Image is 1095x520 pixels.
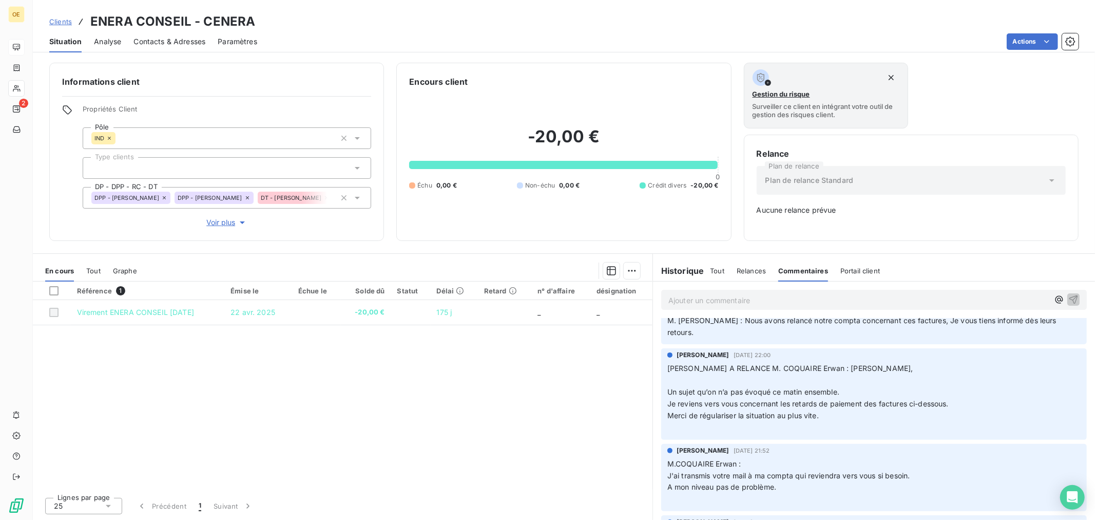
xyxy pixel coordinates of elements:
h6: Relance [757,147,1066,160]
span: Gestion du risque [753,90,810,98]
span: 1 [199,501,201,511]
span: Non-échu [525,181,555,190]
div: n° d'affaire [537,287,584,295]
span: DPP - [PERSON_NAME] [94,195,159,201]
span: Un sujet qu’on n’a pas évoqué ce matin ensemble. [667,387,839,396]
span: 25 [54,501,63,511]
span: Crédit divers [648,181,686,190]
span: Plan de relance Standard [765,175,854,185]
span: Contacts & Adresses [133,36,205,47]
span: [DATE] 21:52 [734,448,770,454]
span: _ [597,308,600,317]
span: Analyse [94,36,121,47]
span: A mon niveau pas de problème. [667,482,776,491]
span: Je reviens vers vous concernant les retards de paiement des factures ci-dessous. [667,399,949,408]
div: Solde dû [347,287,385,295]
button: Actions [1007,33,1058,50]
span: [DATE] 22:00 [734,352,771,358]
div: OE [8,6,25,23]
h6: Informations client [62,76,371,88]
span: Tout [86,267,101,275]
span: [PERSON_NAME] [677,446,729,455]
span: DPP - [PERSON_NAME] [178,195,242,201]
span: Échu [417,181,432,190]
button: Suivant [207,495,259,517]
h6: Historique [653,265,704,277]
span: -20,00 € [690,181,718,190]
div: Échue le [298,287,335,295]
div: Émise le [230,287,286,295]
span: Portail client [840,267,880,275]
span: En cours [45,267,74,275]
span: IND [94,135,104,141]
span: M.COQUAIRE Erwan : [667,459,741,468]
button: Voir plus [83,217,371,228]
span: Surveiller ce client en intégrant votre outil de gestion des risques client. [753,102,899,119]
span: Clients [49,17,72,26]
span: Voir plus [206,217,247,228]
span: 0,00 € [559,181,580,190]
button: 1 [193,495,207,517]
input: Ajouter une valeur [91,163,100,173]
span: [PERSON_NAME] [677,350,729,360]
span: Propriétés Client [83,105,371,119]
span: -20,00 € [347,307,385,318]
span: Commentaires [778,267,828,275]
span: _ [537,308,541,317]
a: Clients [49,16,72,27]
span: 0,00 € [436,181,457,190]
h6: Encours client [409,76,468,88]
div: Référence [77,286,219,295]
span: Tout [710,267,724,275]
h2: -20,00 € [409,126,718,157]
div: Open Intercom Messenger [1060,485,1085,510]
span: M. [PERSON_NAME] : Nous avons relancé notre compta concernant ces factures, Je vous tiens informé... [667,316,1059,337]
button: Précédent [130,495,193,517]
span: DT - [PERSON_NAME] [261,195,322,201]
span: 1 [116,286,125,295]
span: 22 avr. 2025 [230,308,275,317]
span: Paramètres [218,36,257,47]
div: Statut [397,287,425,295]
span: Relances [737,267,766,275]
input: Ajouter une valeur [116,134,124,143]
button: Gestion du risqueSurveiller ce client en intégrant votre outil de gestion des risques client. [744,63,908,128]
div: désignation [597,287,646,295]
span: J'ai transmis votre mail à ma compta qui reviendra vers vous si besoin. [667,471,910,480]
div: Délai [437,287,472,295]
input: Ajouter une valeur [328,193,336,202]
div: Retard [484,287,525,295]
span: 175 j [437,308,452,317]
span: 2 [19,99,28,108]
span: Virement ENERA CONSEIL [DATE] [77,308,194,317]
span: Situation [49,36,82,47]
h3: ENERA CONSEIL - CENERA [90,12,255,31]
span: Merci de régulariser la situation au plus vite. [667,411,819,420]
span: [PERSON_NAME] A RELANCE M. COQUAIRE Erwan : [PERSON_NAME], [667,364,913,373]
img: Logo LeanPay [8,497,25,514]
span: Graphe [113,267,137,275]
span: Aucune relance prévue [757,205,1066,215]
span: 0 [716,173,720,181]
